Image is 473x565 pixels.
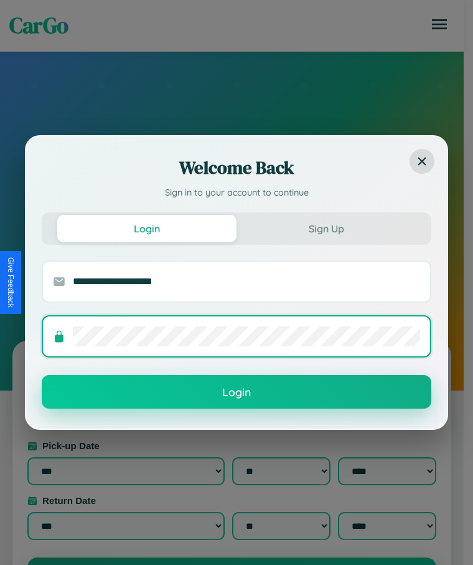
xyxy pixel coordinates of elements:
button: Login [57,215,236,242]
h2: Welcome Back [42,155,431,180]
button: Sign Up [236,215,416,242]
p: Sign in to your account to continue [42,186,431,200]
button: Login [42,375,431,409]
div: Give Feedback [6,257,15,308]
